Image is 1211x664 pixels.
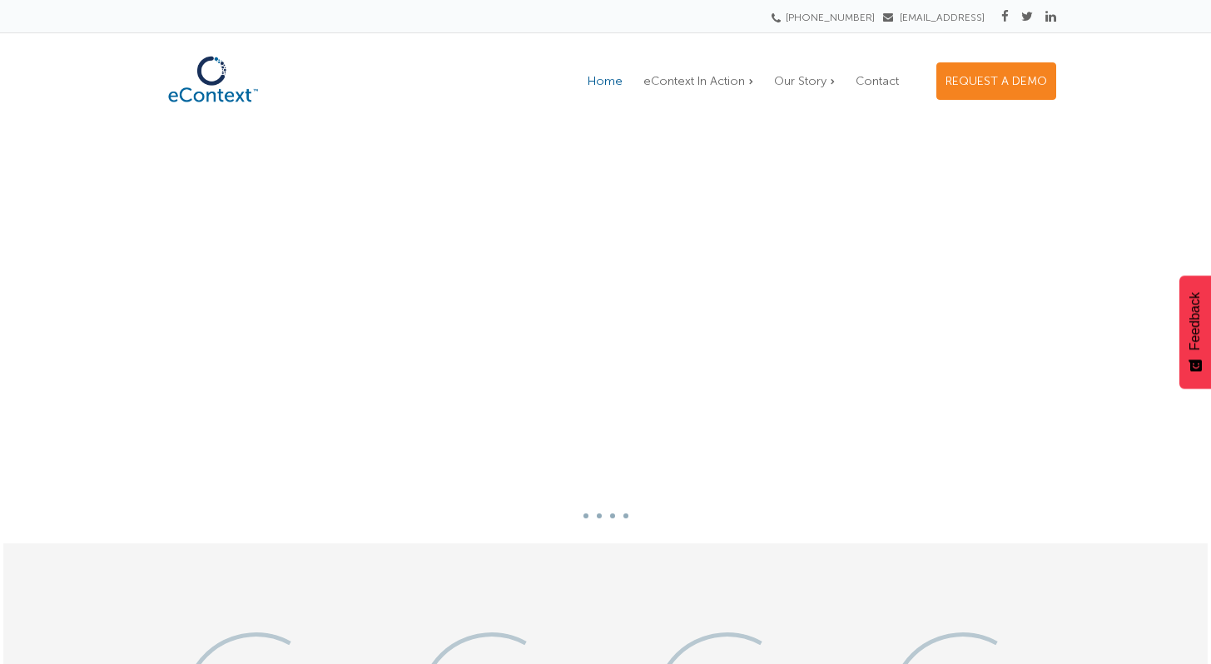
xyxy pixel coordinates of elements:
[777,12,875,23] a: [PHONE_NUMBER]
[883,12,985,23] a: [EMAIL_ADDRESS]
[155,47,271,111] img: eContext
[155,97,271,116] a: eContext
[579,63,631,99] a: Home
[856,74,899,88] span: Contact
[774,74,826,88] span: Our Story
[588,74,623,88] span: Home
[1001,9,1009,24] a: Facebook
[643,74,745,88] span: eContext In Action
[1179,275,1211,389] button: Feedback - Show survey
[1021,9,1033,24] a: Twitter
[945,74,1047,88] span: REQUEST A DEMO
[1045,9,1056,24] a: Linkedin
[847,63,907,99] a: Contact
[936,62,1056,100] a: REQUEST A DEMO
[1188,292,1203,350] span: Feedback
